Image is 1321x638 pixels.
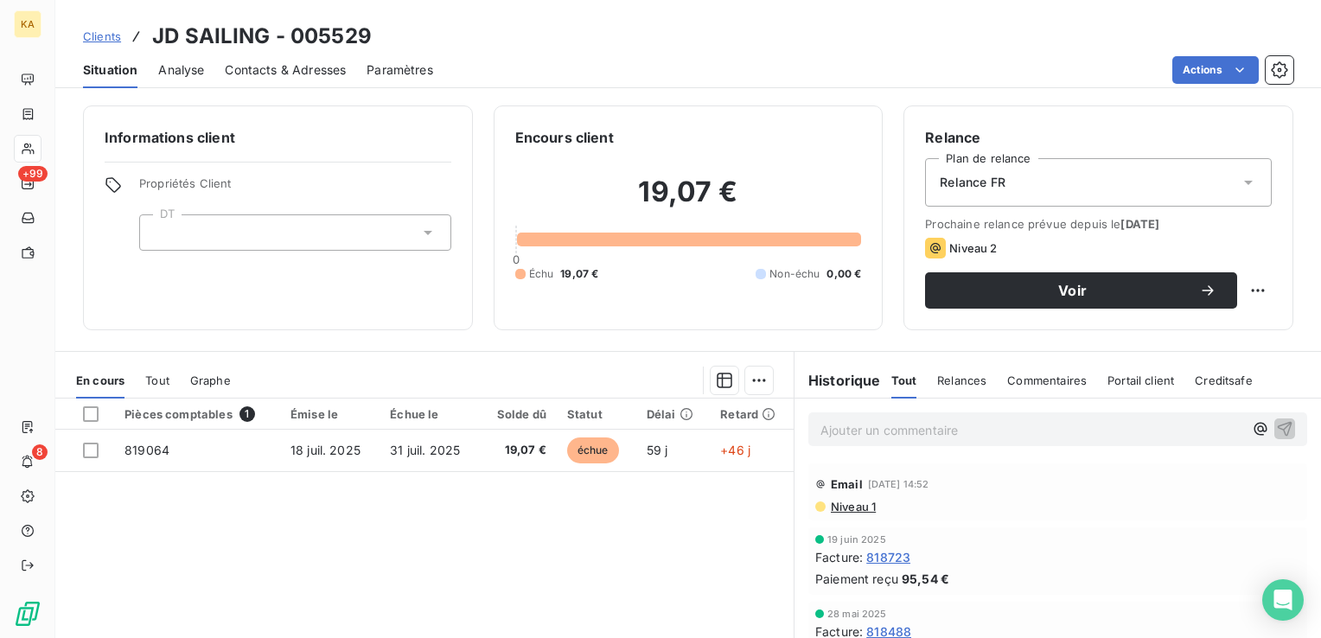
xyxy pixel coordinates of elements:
span: Paramètres [367,61,433,79]
span: Paiement reçu [815,570,898,588]
span: Portail client [1107,373,1174,387]
span: +46 j [720,443,750,457]
div: KA [14,10,41,38]
span: Relance FR [940,174,1005,191]
span: 19 juin 2025 [827,534,886,545]
div: Délai [647,407,699,421]
span: Creditsafe [1195,373,1253,387]
div: Échue le [390,407,469,421]
h6: Informations client [105,127,451,148]
span: Facture : [815,548,863,566]
span: [DATE] 14:52 [868,479,929,489]
span: Analyse [158,61,204,79]
span: Clients [83,29,121,43]
span: 19,07 € [560,266,598,282]
span: +99 [18,166,48,182]
div: Solde dû [490,407,546,421]
span: Voir [946,284,1199,297]
div: Pièces comptables [124,406,270,422]
div: Open Intercom Messenger [1262,579,1304,621]
span: 0,00 € [826,266,861,282]
a: Clients [83,28,121,45]
span: Prochaine relance prévue depuis le [925,217,1272,231]
span: 31 juil. 2025 [390,443,460,457]
div: Émise le [290,407,369,421]
h6: Encours client [515,127,614,148]
span: 19,07 € [490,442,546,459]
span: 1 [239,406,255,422]
span: Non-échu [769,266,820,282]
h3: JD SAILING - 005529 [152,21,372,52]
span: Relances [937,373,986,387]
span: 95,54 € [902,570,949,588]
span: Niveau 1 [829,500,876,514]
span: 8 [32,444,48,460]
span: Graphe [190,373,231,387]
span: Situation [83,61,137,79]
img: Logo LeanPay [14,600,41,628]
span: Email [831,477,863,491]
div: Statut [567,407,626,421]
span: Tout [145,373,169,387]
span: Échu [529,266,554,282]
button: Voir [925,272,1237,309]
span: 819064 [124,443,169,457]
span: 18 juil. 2025 [290,443,361,457]
span: Contacts & Adresses [225,61,346,79]
span: Commentaires [1007,373,1087,387]
span: Tout [891,373,917,387]
span: 0 [513,252,520,266]
span: échue [567,437,619,463]
span: 28 mai 2025 [827,609,887,619]
input: Ajouter une valeur [154,225,168,240]
span: [DATE] [1120,217,1159,231]
div: Retard [720,407,783,421]
span: Niveau 2 [949,241,997,255]
span: Propriétés Client [139,176,451,201]
span: 818723 [866,548,910,566]
h6: Historique [795,370,881,391]
span: En cours [76,373,124,387]
button: Actions [1172,56,1259,84]
h6: Relance [925,127,1272,148]
h2: 19,07 € [515,175,862,226]
span: 59 j [647,443,668,457]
